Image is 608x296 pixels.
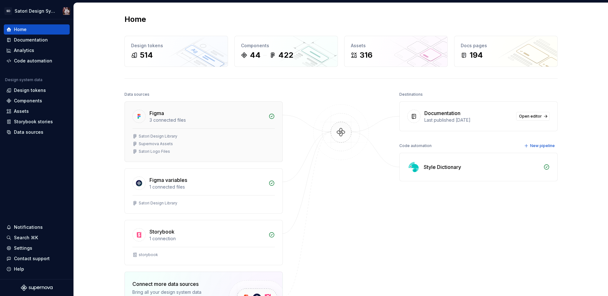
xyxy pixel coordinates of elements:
[399,90,423,99] div: Destinations
[139,149,170,154] div: Satori Logo Files
[124,14,146,24] h2: Home
[4,106,70,116] a: Assets
[21,285,53,291] svg: Supernova Logo
[522,141,558,150] button: New pipeline
[4,254,70,264] button: Contact support
[124,36,228,67] a: Design tokens514
[4,56,70,66] a: Code automation
[4,233,70,243] button: Search ⌘K
[516,112,550,121] a: Open editor
[14,245,32,251] div: Settings
[14,58,52,64] div: Code automation
[4,127,70,137] a: Data sources
[234,36,338,67] a: Components44422
[360,50,372,60] div: 316
[131,42,221,49] div: Design tokens
[124,168,283,214] a: Figma variables1 connected filesSatori Design Library
[4,264,70,274] button: Help
[4,45,70,55] a: Analytics
[351,42,441,49] div: Assets
[14,224,43,230] div: Notifications
[149,176,187,184] div: Figma variables
[4,222,70,232] button: Notifications
[14,129,43,135] div: Data sources
[149,235,265,242] div: 1 connection
[149,184,265,190] div: 1 connected files
[149,228,174,235] div: Storybook
[124,220,283,265] a: Storybook1 connectionstorybook
[14,26,27,33] div: Home
[139,252,158,257] div: storybook
[14,87,46,93] div: Design tokens
[124,101,283,162] a: Figma3 connected filesSatori Design LibrarySupernova AssetsSatori Logo Files
[63,7,70,15] img: Andras Popovics
[14,47,34,54] div: Analytics
[530,143,555,148] span: New pipeline
[14,98,42,104] div: Components
[139,134,177,139] div: Satori Design Library
[470,50,483,60] div: 194
[1,4,72,18] button: SDSatori Design SystemAndras Popovics
[241,42,331,49] div: Components
[4,96,70,106] a: Components
[4,243,70,253] a: Settings
[139,141,173,146] div: Supernova Assets
[149,109,164,117] div: Figma
[454,36,558,67] a: Docs pages194
[4,35,70,45] a: Documentation
[424,163,461,171] div: Style Dictionary
[14,119,53,125] div: Storybook stories
[4,7,12,15] div: SD
[15,8,55,14] div: Satori Design System
[4,117,70,127] a: Storybook stories
[14,266,24,272] div: Help
[399,141,432,150] div: Code automation
[519,114,542,119] span: Open editor
[5,77,42,82] div: Design system data
[278,50,293,60] div: 422
[344,36,448,67] a: Assets316
[250,50,261,60] div: 44
[124,90,149,99] div: Data sources
[14,108,29,114] div: Assets
[4,85,70,95] a: Design tokens
[14,235,38,241] div: Search ⌘K
[14,255,50,262] div: Contact support
[149,117,265,123] div: 3 connected files
[424,109,460,117] div: Documentation
[132,280,218,288] div: Connect more data sources
[424,117,512,123] div: Last published [DATE]
[140,50,153,60] div: 514
[4,24,70,35] a: Home
[139,201,177,206] div: Satori Design Library
[14,37,48,43] div: Documentation
[461,42,551,49] div: Docs pages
